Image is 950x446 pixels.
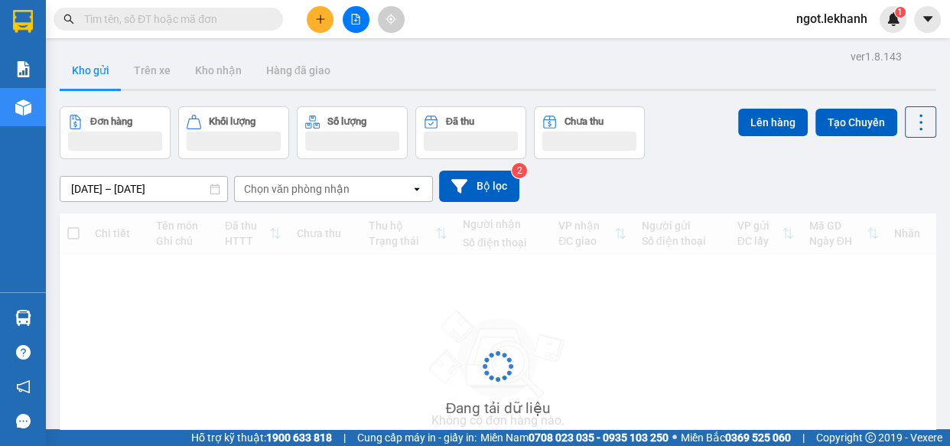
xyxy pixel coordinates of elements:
[343,429,346,446] span: |
[738,109,808,136] button: Lên hàng
[851,48,902,65] div: ver 1.8.143
[681,429,791,446] span: Miền Bắc
[15,61,31,77] img: solution-icon
[16,345,31,360] span: question-circle
[254,52,343,89] button: Hàng đã giao
[327,116,366,127] div: Số lượng
[815,109,897,136] button: Tạo Chuyến
[191,429,332,446] span: Hỗ trợ kỹ thuật:
[60,177,227,201] input: Select a date range.
[15,310,31,326] img: warehouse-icon
[378,6,405,33] button: aim
[122,52,183,89] button: Trên xe
[411,183,423,195] svg: open
[15,99,31,116] img: warehouse-icon
[887,12,900,26] img: icon-new-feature
[307,6,333,33] button: plus
[865,432,876,443] span: copyright
[534,106,645,159] button: Chưa thu
[446,116,474,127] div: Đã thu
[16,414,31,428] span: message
[84,11,265,28] input: Tìm tên, số ĐT hoặc mã đơn
[178,106,289,159] button: Khối lượng
[415,106,526,159] button: Đã thu
[439,171,519,202] button: Bộ lọc
[672,435,677,441] span: ⚪️
[13,10,33,33] img: logo-vxr
[512,163,527,178] sup: 2
[63,14,74,24] span: search
[529,431,669,444] strong: 0708 023 035 - 0935 103 250
[60,106,171,159] button: Đơn hàng
[895,7,906,18] sup: 1
[480,429,669,446] span: Miền Nam
[914,6,941,33] button: caret-down
[921,12,935,26] span: caret-down
[446,397,551,420] div: Đang tải dữ liệu
[60,52,122,89] button: Kho gửi
[357,429,477,446] span: Cung cấp máy in - giấy in:
[386,14,396,24] span: aim
[90,116,132,127] div: Đơn hàng
[564,116,604,127] div: Chưa thu
[209,116,255,127] div: Khối lượng
[266,431,332,444] strong: 1900 633 818
[343,6,369,33] button: file-add
[297,106,408,159] button: Số lượng
[244,181,350,197] div: Chọn văn phòng nhận
[725,431,791,444] strong: 0369 525 060
[183,52,254,89] button: Kho nhận
[802,429,805,446] span: |
[16,379,31,394] span: notification
[897,7,903,18] span: 1
[315,14,326,24] span: plus
[784,9,880,28] span: ngot.lekhanh
[350,14,361,24] span: file-add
